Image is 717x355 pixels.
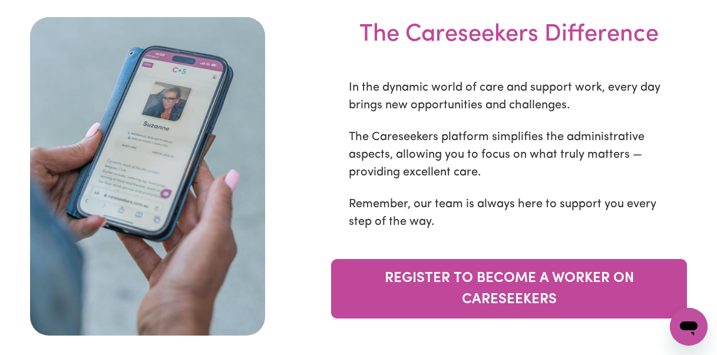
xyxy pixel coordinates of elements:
[349,195,669,231] p: Remember, our team is always here to support you every step of the way.
[349,128,669,181] p: The Careseekers platform simplifies the administrative aspects, allowing you to focus on what tru...
[359,19,659,79] h3: The Careseekers Difference
[331,259,687,318] a: REGISTER TO BECOME A WORKER ON CARESEEKERS
[30,17,266,336] img: csDifference
[670,308,708,346] iframe: Button to launch messaging window
[349,79,669,114] p: In the dynamic world of care and support work, every day brings new opportunities and challenges.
